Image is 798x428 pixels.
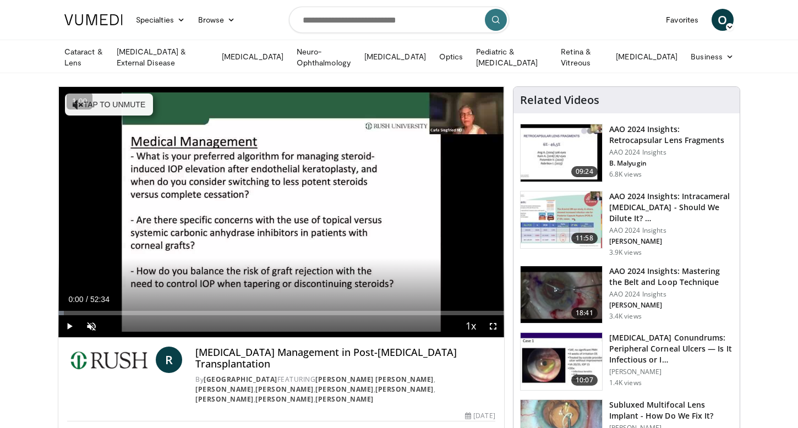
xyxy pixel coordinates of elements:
a: [PERSON_NAME] [195,385,254,394]
p: AAO 2024 Insights [609,226,733,235]
a: [MEDICAL_DATA] [215,46,290,68]
a: [PERSON_NAME] [255,385,314,394]
h3: AAO 2024 Insights: Mastering the Belt and Loop Technique [609,266,733,288]
a: Neuro-Ophthalmology [290,46,358,68]
span: 10:07 [571,375,598,386]
video-js: Video Player [58,87,504,338]
div: Progress Bar [58,311,504,315]
button: Play [58,315,80,337]
span: 18:41 [571,308,598,319]
p: AAO 2024 Insights [609,148,733,157]
a: [PERSON_NAME] [PERSON_NAME] [315,375,434,384]
a: Business [684,46,740,68]
p: 3.9K views [609,248,642,257]
button: Unmute [80,315,102,337]
p: [PERSON_NAME] [609,301,733,310]
a: 09:24 AAO 2024 Insights: Retrocapsular Lens Fragments AAO 2024 Insights B. Malyugin 6.8K views [520,124,733,182]
p: 1.4K views [609,378,642,387]
p: AAO 2024 Insights [609,290,733,299]
a: [PERSON_NAME] [375,385,434,394]
p: 6.8K views [609,170,642,179]
h3: [MEDICAL_DATA] Conundrums: Peripheral Corneal Ulcers — Is It Infectious or I… [609,332,733,365]
img: Rush University Medical Center [67,347,151,373]
a: R [156,347,182,373]
a: Specialties [129,9,192,31]
a: 18:41 AAO 2024 Insights: Mastering the Belt and Loop Technique AAO 2024 Insights [PERSON_NAME] 3.... [520,266,733,324]
span: 0:00 [68,295,83,304]
span: 11:58 [571,233,598,244]
a: [PERSON_NAME] [255,394,314,404]
span: 52:34 [90,295,110,304]
a: Pediatric & [MEDICAL_DATA] [469,46,554,68]
h3: AAO 2024 Insights: Intracameral [MEDICAL_DATA] - Should We Dilute It? … [609,191,733,224]
h3: AAO 2024 Insights: Retrocapsular Lens Fragments [609,124,733,146]
h4: [MEDICAL_DATA] Management in Post-[MEDICAL_DATA] Transplantation [195,347,495,370]
img: 5ede7c1e-2637-46cb-a546-16fd546e0e1e.150x105_q85_crop-smart_upscale.jpg [521,333,602,390]
a: O [712,9,734,31]
a: [MEDICAL_DATA] [358,46,433,68]
a: 10:07 [MEDICAL_DATA] Conundrums: Peripheral Corneal Ulcers — Is It Infectious or I… [PERSON_NAME]... [520,332,733,391]
span: 09:24 [571,166,598,177]
img: 01f52a5c-6a53-4eb2-8a1d-dad0d168ea80.150x105_q85_crop-smart_upscale.jpg [521,124,602,182]
button: Tap to unmute [65,94,153,116]
a: [MEDICAL_DATA] & External Disease [110,46,215,68]
a: [PERSON_NAME] [195,394,254,404]
div: [DATE] [465,411,495,421]
img: de733f49-b136-4bdc-9e00-4021288efeb7.150x105_q85_crop-smart_upscale.jpg [521,191,602,249]
img: 22a3a3a3-03de-4b31-bd81-a17540334f4a.150x105_q85_crop-smart_upscale.jpg [521,266,602,323]
input: Search topics, interventions [289,7,509,33]
a: Browse [192,9,242,31]
a: [PERSON_NAME] [315,394,374,404]
button: Playback Rate [460,315,482,337]
span: / [86,295,88,304]
div: By FEATURING , , , , , , , [195,375,495,404]
a: [PERSON_NAME] [315,385,374,394]
p: [PERSON_NAME] [609,237,733,246]
a: Favorites [659,9,705,31]
h3: Subluxed Multifocal Lens Implant - How Do We Fix It? [609,399,733,421]
a: [MEDICAL_DATA] [609,46,684,68]
a: Cataract & Lens [58,46,110,68]
img: VuMedi Logo [64,14,123,25]
h4: Related Videos [520,94,599,107]
a: [GEOGRAPHIC_DATA] [204,375,277,384]
p: [PERSON_NAME] [609,367,733,376]
a: Optics [433,46,469,68]
button: Fullscreen [482,315,504,337]
p: B. Malyugin [609,159,733,168]
p: 3.4K views [609,312,642,321]
a: 11:58 AAO 2024 Insights: Intracameral [MEDICAL_DATA] - Should We Dilute It? … AAO 2024 Insights [... [520,191,733,257]
a: Retina & Vitreous [554,46,609,68]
